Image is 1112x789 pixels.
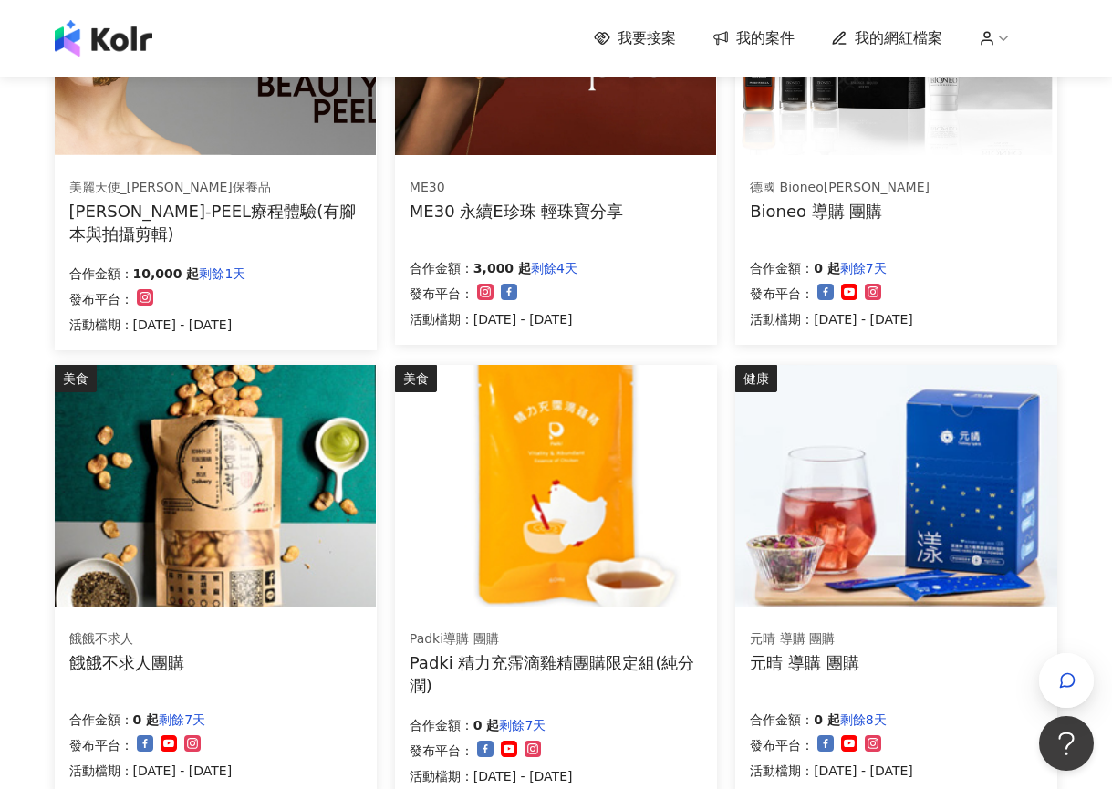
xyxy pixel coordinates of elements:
[410,200,624,223] div: ME30 永續E珍珠 輕珠寶分享
[410,283,473,305] p: 發布平台：
[750,709,814,731] p: 合作金額：
[395,365,437,392] div: 美食
[750,734,814,756] p: 發布平台：
[410,765,573,787] p: 活動檔期：[DATE] - [DATE]
[410,308,577,330] p: 活動檔期：[DATE] - [DATE]
[410,714,473,736] p: 合作金額：
[712,28,795,48] a: 我的案件
[410,179,624,197] div: ME30
[410,651,702,697] div: Padki 精力充霈滴雞精團購限定組(純分潤)
[69,200,362,245] div: [PERSON_NAME]-PEEL療程體驗(有腳本與拍攝剪輯)
[69,709,133,731] p: 合作金額：
[750,308,913,330] p: 活動檔期：[DATE] - [DATE]
[499,714,546,736] p: 剩餘7天
[750,630,858,649] div: 元晴 導購 團購
[69,288,133,310] p: 發布平台：
[55,365,97,392] div: 美食
[750,257,814,279] p: 合作金額：
[69,314,246,336] p: 活動檔期：[DATE] - [DATE]
[395,365,716,607] img: Padki 精力充霈滴雞精(團購限定組)
[55,20,152,57] img: logo
[531,257,577,279] p: 剩餘4天
[159,709,205,731] p: 剩餘7天
[69,760,233,782] p: 活動檔期：[DATE] - [DATE]
[594,28,676,48] a: 我要接案
[69,651,184,674] div: 餓餓不求人團購
[69,734,133,756] p: 發布平台：
[69,179,361,197] div: 美麗天使_[PERSON_NAME]保養品
[735,365,1056,607] img: 漾漾神｜活力莓果康普茶沖泡粉
[410,740,473,762] p: 發布平台：
[69,263,133,285] p: 合作金額：
[1039,716,1094,771] iframe: Help Scout Beacon - Open
[750,651,858,674] div: 元晴 導購 團購
[410,257,473,279] p: 合作金額：
[199,263,245,285] p: 剩餘1天
[750,200,930,223] div: Bioneo 導購 團購
[133,709,160,731] p: 0 起
[840,257,887,279] p: 剩餘7天
[69,630,184,649] div: 餓餓不求人
[133,263,200,285] p: 10,000 起
[750,283,814,305] p: 發布平台：
[855,28,942,48] span: 我的網紅檔案
[473,714,500,736] p: 0 起
[473,257,531,279] p: 3,000 起
[814,709,840,731] p: 0 起
[55,365,376,607] img: 餓餓不求人系列
[736,28,795,48] span: 我的案件
[750,760,913,782] p: 活動檔期：[DATE] - [DATE]
[735,365,777,392] div: 健康
[750,179,930,197] div: 德國 Bioneo[PERSON_NAME]
[410,630,701,649] div: Padki導購 團購
[814,257,840,279] p: 0 起
[618,28,676,48] span: 我要接案
[840,709,887,731] p: 剩餘8天
[831,28,942,48] a: 我的網紅檔案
